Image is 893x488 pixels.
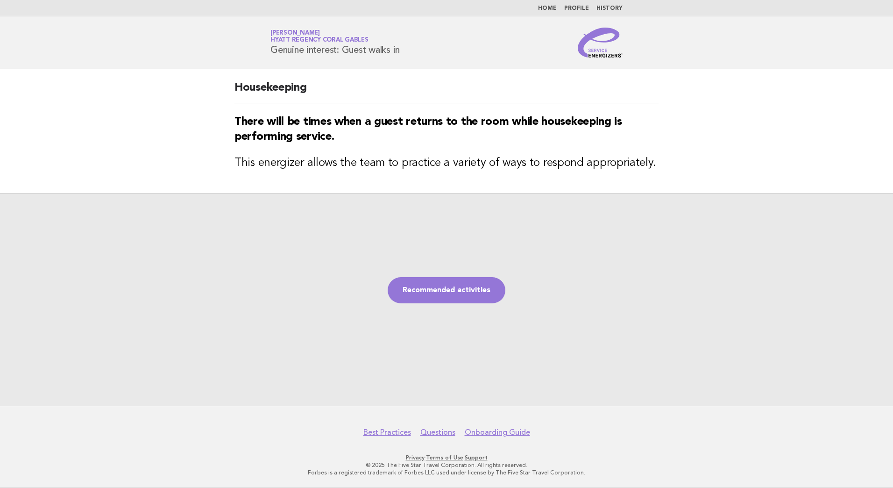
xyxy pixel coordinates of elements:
p: Forbes is a registered trademark of Forbes LLC used under license by The Five Star Travel Corpora... [161,469,732,476]
a: Questions [420,428,455,437]
a: Support [465,454,488,461]
h3: This energizer allows the team to practice a variety of ways to respond appropriately. [234,156,659,171]
img: Service Energizers [578,28,623,57]
h2: Housekeeping [234,80,659,103]
p: · · [161,454,732,461]
a: Best Practices [363,428,411,437]
a: Privacy [406,454,425,461]
p: © 2025 The Five Star Travel Corporation. All rights reserved. [161,461,732,469]
span: Hyatt Regency Coral Gables [270,37,369,43]
a: History [596,6,623,11]
a: Profile [564,6,589,11]
a: Onboarding Guide [465,428,530,437]
a: Home [538,6,557,11]
h1: Genuine interest: Guest walks in [270,30,400,55]
a: [PERSON_NAME]Hyatt Regency Coral Gables [270,30,369,43]
a: Recommended activities [388,277,505,303]
strong: There will be times when a guest returns to the room while housekeeping is performing service. [234,116,622,143]
a: Terms of Use [426,454,463,461]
